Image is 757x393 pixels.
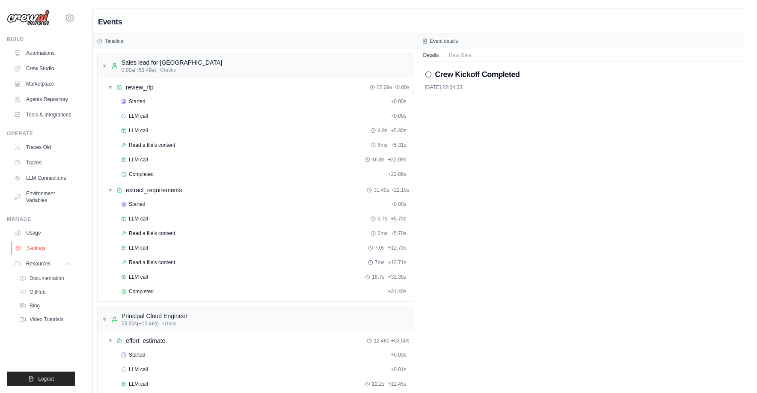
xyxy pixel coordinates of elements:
[15,313,75,325] a: Video Tutorials
[38,375,54,382] span: Logout
[122,312,187,320] div: Principal Cloud Engineer
[714,352,757,393] iframe: Chat Widget
[129,274,148,280] span: LLM call
[159,67,176,74] span: • 2 task s
[10,171,75,185] a: LLM Connections
[377,84,392,91] span: 22.09s
[122,58,222,67] div: Sales lead for [GEOGRAPHIC_DATA]
[391,351,406,358] span: + 0.00s
[7,10,50,26] img: Logo
[162,320,176,327] span: • 1 task
[388,244,406,251] span: + 12.70s
[435,68,520,80] h2: Crew Kickoff Completed
[129,259,175,266] span: Read a file's content
[129,366,148,373] span: LLM call
[102,316,107,323] span: ▼
[372,156,384,163] span: 16.8s
[30,275,64,282] span: Documentation
[126,83,154,92] div: review_rfp
[391,142,406,149] span: + 5.31s
[129,288,154,295] span: Completed
[126,186,182,194] div: extract_requirements
[122,320,159,327] span: 53.50s (+12.46s)
[388,381,406,387] span: + 12.45s
[129,142,175,149] span: Read a file's content
[129,230,175,237] span: Read a file's content
[10,187,75,207] a: Environment Variables
[98,16,122,28] h2: Events
[391,201,406,208] span: + 0.00s
[418,49,444,61] button: Details
[129,98,145,105] span: Started
[102,63,107,69] span: ▼
[10,92,75,106] a: Agents Repository
[391,337,409,344] span: + 53.50s
[375,259,385,266] span: 7ms
[388,156,406,163] span: + 22.09s
[388,288,406,295] span: + 31.40s
[15,272,75,284] a: Documentation
[391,215,406,222] span: + 5.70s
[372,274,384,280] span: 18.7s
[394,84,409,91] span: + 0.00s
[425,84,736,91] div: [DATE] 22:04:33
[108,187,113,194] span: ▼
[30,289,45,295] span: GitHub
[10,46,75,60] a: Automations
[377,142,387,149] span: 6ms
[375,244,385,251] span: 7.0s
[374,187,389,194] span: 31.40s
[129,351,145,358] span: Started
[391,187,409,194] span: + 22.10s
[129,381,148,387] span: LLM call
[391,366,406,373] span: + 0.01s
[372,381,384,387] span: 12.2s
[377,127,387,134] span: 4.8s
[129,244,148,251] span: LLM call
[10,77,75,91] a: Marketplace
[391,127,406,134] span: + 5.30s
[15,286,75,298] a: GitHub
[129,171,154,178] span: Completed
[388,274,406,280] span: + 31.39s
[7,36,75,43] div: Build
[10,257,75,271] button: Resources
[126,336,165,345] div: effort_estimate
[7,372,75,386] button: Logout
[15,300,75,312] a: Blog
[377,215,387,222] span: 5.7s
[391,113,406,119] span: + 0.00s
[108,84,113,91] span: ▼
[30,316,63,323] span: Video Tutorials
[26,260,50,267] span: Resources
[129,201,145,208] span: Started
[129,156,148,163] span: LLM call
[391,98,406,105] span: + 0.00s
[10,62,75,75] a: Crew Studio
[444,49,477,61] button: Raw Data
[122,67,156,74] span: 0.00s (+53.49s)
[10,108,75,122] a: Tools & Integrations
[10,140,75,154] a: Traces Old
[7,130,75,137] div: Operate
[105,38,123,45] h3: Timeline
[108,337,113,344] span: ▼
[10,156,75,170] a: Traces
[129,113,148,119] span: LLM call
[377,230,387,237] span: 3ms
[11,241,76,255] a: Settings
[10,226,75,240] a: Usage
[388,259,406,266] span: + 12.71s
[391,230,406,237] span: + 5.70s
[129,215,148,222] span: LLM call
[129,127,148,134] span: LLM call
[388,171,406,178] span: + 22.09s
[430,38,458,45] h3: Event details
[374,337,389,344] span: 12.46s
[7,216,75,223] div: Manage
[30,302,40,309] span: Blog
